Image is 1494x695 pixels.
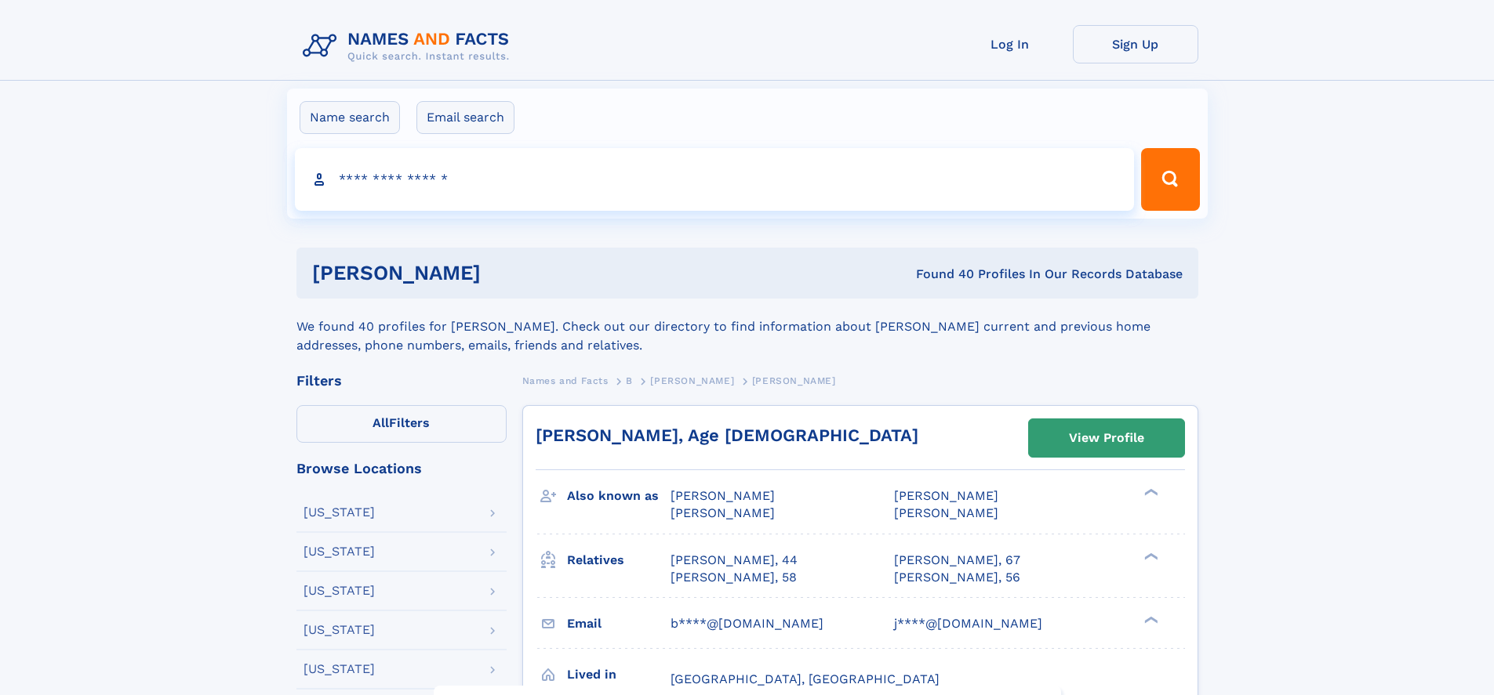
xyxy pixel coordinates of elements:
[296,374,507,388] div: Filters
[671,488,775,503] span: [PERSON_NAME]
[650,371,734,390] a: [PERSON_NAME]
[650,375,734,386] span: [PERSON_NAME]
[698,266,1183,283] div: Found 40 Profiles In Our Records Database
[312,263,699,283] h1: [PERSON_NAME]
[1141,148,1199,211] button: Search Button
[626,375,633,386] span: B
[626,371,633,390] a: B
[522,371,609,390] a: Names and Facts
[1029,419,1184,457] a: View Profile
[894,552,1020,569] a: [PERSON_NAME], 67
[947,25,1073,63] a: Log In
[894,569,1020,586] a: [PERSON_NAME], 56
[304,545,375,558] div: [US_STATE]
[416,101,514,134] label: Email search
[1073,25,1198,63] a: Sign Up
[304,585,375,597] div: [US_STATE]
[296,405,507,443] label: Filters
[567,483,671,509] h3: Also known as
[752,375,836,386] span: [PERSON_NAME]
[536,425,918,445] a: [PERSON_NAME], Age [DEMOGRAPHIC_DATA]
[567,547,671,574] h3: Relatives
[304,663,375,675] div: [US_STATE]
[300,101,400,134] label: Name search
[296,25,522,67] img: Logo Names and Facts
[671,505,775,520] span: [PERSON_NAME]
[373,415,389,430] span: All
[295,148,1135,211] input: search input
[894,505,998,520] span: [PERSON_NAME]
[567,610,671,637] h3: Email
[1140,614,1159,624] div: ❯
[894,488,998,503] span: [PERSON_NAME]
[296,299,1198,355] div: We found 40 profiles for [PERSON_NAME]. Check out our directory to find information about [PERSON...
[671,671,940,686] span: [GEOGRAPHIC_DATA], [GEOGRAPHIC_DATA]
[1140,551,1159,561] div: ❯
[1140,487,1159,498] div: ❯
[1069,420,1144,456] div: View Profile
[671,552,798,569] a: [PERSON_NAME], 44
[304,506,375,519] div: [US_STATE]
[567,661,671,688] h3: Lived in
[304,624,375,636] div: [US_STATE]
[296,462,507,476] div: Browse Locations
[671,569,797,586] a: [PERSON_NAME], 58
